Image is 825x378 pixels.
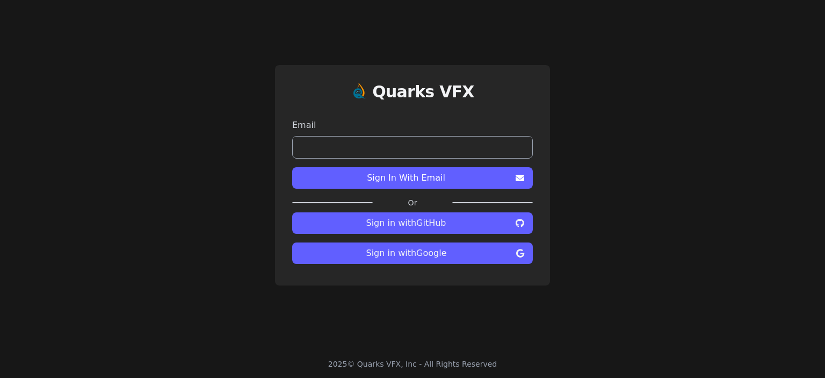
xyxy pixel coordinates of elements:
[372,82,474,110] a: Quarks VFX
[301,172,511,184] span: Sign In With Email
[301,217,511,230] span: Sign in with GitHub
[373,197,452,208] label: Or
[292,243,533,264] button: Sign in withGoogle
[292,167,533,189] button: Sign In With Email
[372,82,474,102] h1: Quarks VFX
[301,247,512,260] span: Sign in with Google
[328,359,497,369] div: 2025 © Quarks VFX, Inc - All Rights Reserved
[292,119,533,132] label: Email
[292,212,533,234] button: Sign in withGitHub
